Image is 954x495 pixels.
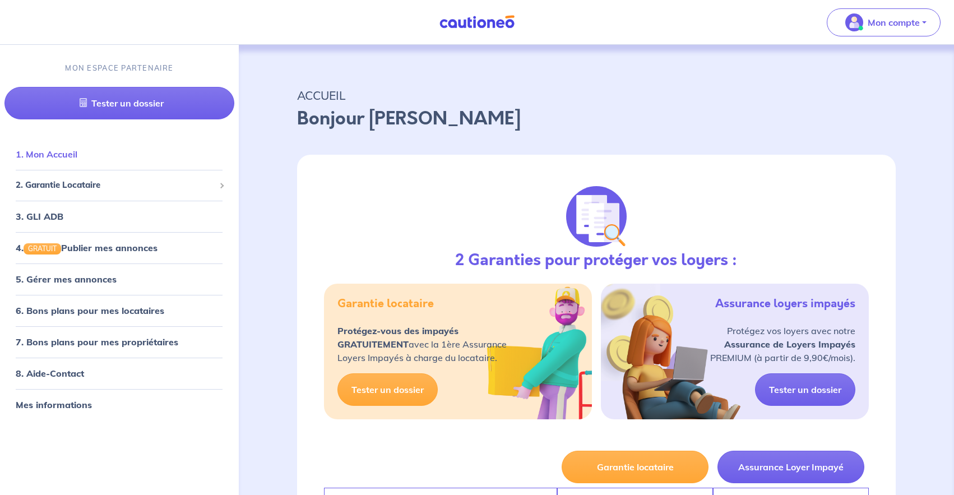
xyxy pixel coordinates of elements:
a: Tester un dossier [4,87,234,119]
p: ACCUEIL [297,85,896,105]
p: Bonjour [PERSON_NAME] [297,105,896,132]
a: 7. Bons plans pour mes propriétaires [16,336,178,348]
span: 2. Garantie Locataire [16,179,215,192]
h5: Garantie locataire [337,297,434,311]
p: avec la 1ère Assurance Loyers Impayés à charge du locataire. [337,324,507,364]
p: Protégez vos loyers avec notre PREMIUM (à partir de 9,90€/mois). [710,324,855,364]
div: 6. Bons plans pour mes locataires [4,299,234,322]
img: Cautioneo [435,15,519,29]
a: 4.GRATUITPublier mes annonces [16,242,158,253]
strong: Protégez-vous des impayés GRATUITEMENT [337,325,459,350]
button: Garantie locataire [562,451,708,483]
button: Assurance Loyer Impayé [717,451,864,483]
h3: 2 Garanties pour protéger vos loyers : [455,251,737,270]
button: illu_account_valid_menu.svgMon compte [827,8,941,36]
a: 8. Aide-Contact [16,368,84,379]
img: illu_account_valid_menu.svg [845,13,863,31]
a: Mes informations [16,399,92,410]
p: MON ESPACE PARTENAIRE [65,63,173,73]
div: 4.GRATUITPublier mes annonces [4,237,234,259]
div: Mes informations [4,394,234,416]
div: 2. Garantie Locataire [4,174,234,196]
p: Mon compte [868,16,920,29]
strong: Assurance de Loyers Impayés [724,339,855,350]
div: 5. Gérer mes annonces [4,268,234,290]
img: justif-loupe [566,186,627,247]
a: Tester un dossier [337,373,438,406]
h5: Assurance loyers impayés [715,297,855,311]
a: 1. Mon Accueil [16,149,77,160]
a: 6. Bons plans pour mes locataires [16,305,164,316]
div: 8. Aide-Contact [4,362,234,385]
a: Tester un dossier [755,373,855,406]
a: 3. GLI ADB [16,211,63,222]
div: 3. GLI ADB [4,205,234,228]
div: 1. Mon Accueil [4,143,234,165]
div: 7. Bons plans pour mes propriétaires [4,331,234,353]
a: 5. Gérer mes annonces [16,274,117,285]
